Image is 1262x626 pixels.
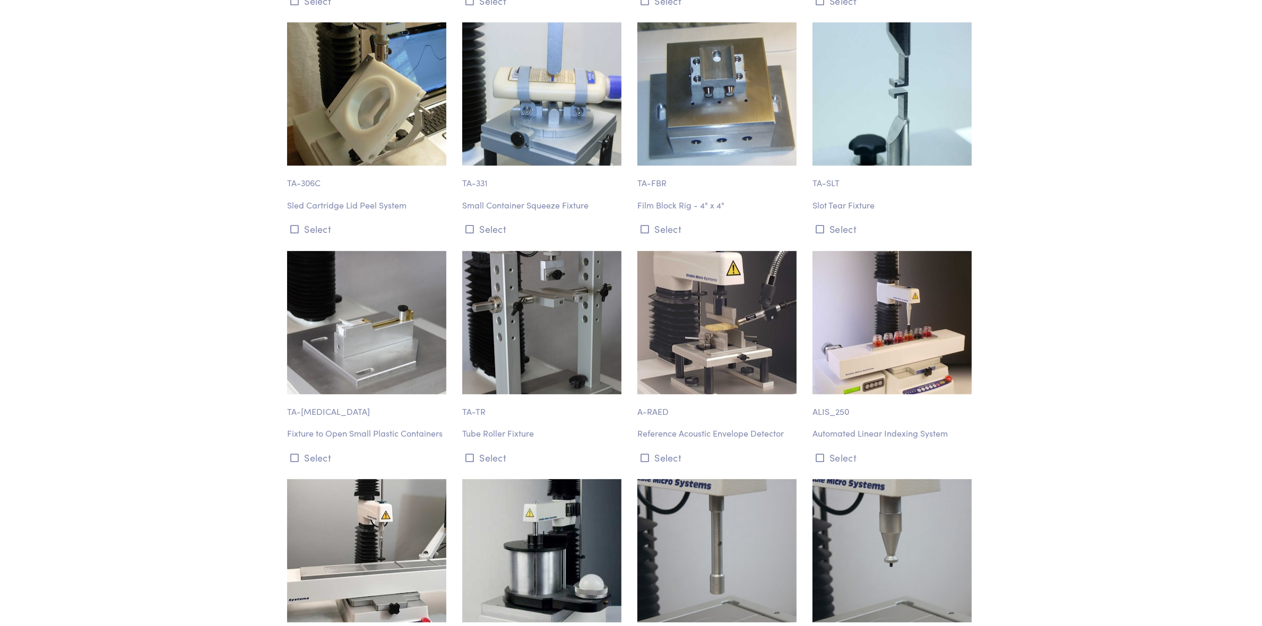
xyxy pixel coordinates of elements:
p: TA-TR [462,394,625,419]
button: Select [462,449,625,466]
img: ta-tictaclidpuller--closeup_0373.jpg [287,251,446,394]
button: Select [287,449,450,466]
p: Tube Roller Fixture [462,427,625,440]
p: A-RAED [637,394,800,419]
p: TA-FBR [637,166,800,190]
p: Slot Tear Fixture [812,198,975,212]
img: accessories-alis_250.jpg [812,251,972,394]
img: accessories-a_raed-reference-acoustic-envelope-detector.jpg [637,251,797,394]
p: Sled Cartridge Lid Peel System [287,198,450,212]
img: ta-tr_tube-roller-fixture.jpg [462,251,621,394]
p: TA-[MEDICAL_DATA] [287,394,450,419]
p: TA-306C [287,166,450,190]
button: Select [287,220,450,238]
p: Small Container Squeeze Fixture [462,198,625,212]
button: Select [812,449,975,466]
p: Film Block Rig - 4" x 4" [637,198,800,212]
img: packaging-ta_331-small-container-squeeze-fixture-2.jpg [462,22,621,166]
p: TA-SLT [812,166,975,190]
button: Select [637,449,800,466]
img: packaging-ta_306c-sled-cartridge-lid-peel-system-2.jpg [287,22,446,166]
img: accessories-alis_600.jpg [287,479,446,622]
p: Fixture to Open Small Plastic Containers [287,427,450,440]
img: ta-70_extender.jpg [637,479,797,622]
img: blockfilmrig-on-white.jpg [637,22,797,166]
p: Automated Linear Indexing System [812,427,975,440]
p: TA-331 [462,166,625,190]
button: Select [462,220,625,238]
img: packaging-ta_slt-slot-tear-fixture-2.jpg [812,22,972,166]
img: ta-71_probe-adapter.jpg [812,479,972,622]
img: accessories-dr_dis2-dough-inflation-system.jpg [462,479,621,622]
button: Select [812,220,975,238]
p: ALIS_250 [812,394,975,419]
button: Select [637,220,800,238]
p: Reference Acoustic Envelope Detector [637,427,800,440]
